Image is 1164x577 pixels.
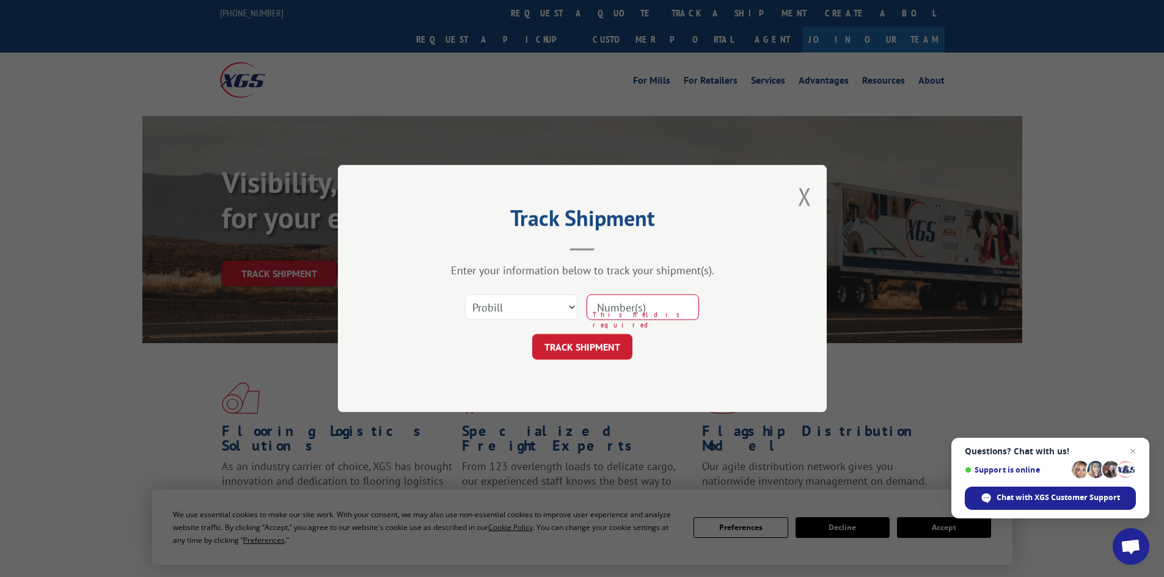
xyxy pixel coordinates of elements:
[1126,444,1140,459] span: Close chat
[1113,528,1149,565] div: Open chat
[532,334,632,360] button: TRACK SHIPMENT
[965,446,1136,456] span: Questions? Chat with us!
[997,492,1120,503] span: Chat with XGS Customer Support
[399,263,766,277] div: Enter your information below to track your shipment(s).
[399,209,766,233] h2: Track Shipment
[798,180,811,212] button: Close modal
[593,310,699,330] span: This field is required
[965,487,1136,510] div: Chat with XGS Customer Support
[587,294,699,320] input: Number(s)
[965,465,1067,474] span: Support is online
